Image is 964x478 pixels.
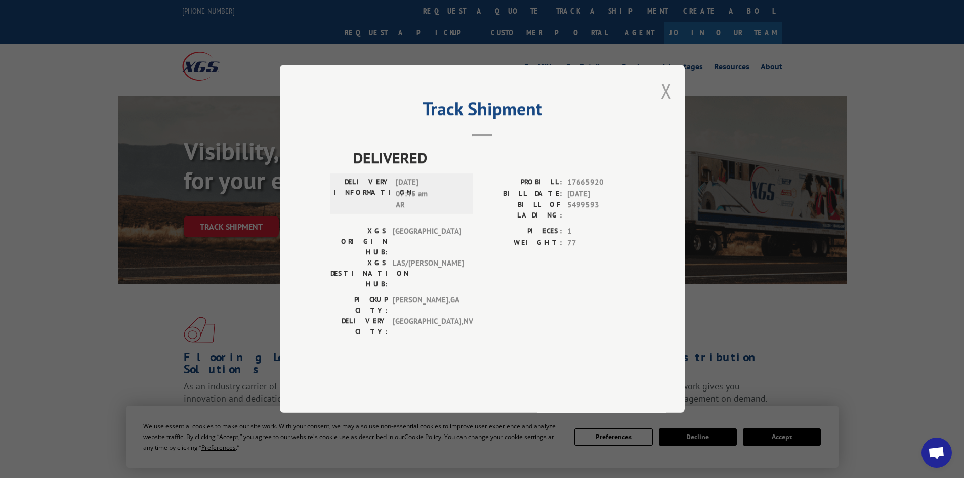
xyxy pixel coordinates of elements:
[330,102,634,121] h2: Track Shipment
[330,316,388,337] label: DELIVERY CITY:
[393,295,461,316] span: [PERSON_NAME] , GA
[482,188,562,200] label: BILL DATE:
[482,200,562,221] label: BILL OF LADING:
[567,237,634,249] span: 77
[661,77,672,104] button: Close modal
[396,177,464,211] span: [DATE] 07:45 am AR
[353,147,634,169] span: DELIVERED
[567,188,634,200] span: [DATE]
[482,177,562,189] label: PROBILL:
[330,258,388,290] label: XGS DESTINATION HUB:
[482,237,562,249] label: WEIGHT:
[921,438,952,468] div: Open chat
[393,316,461,337] span: [GEOGRAPHIC_DATA] , NV
[567,200,634,221] span: 5499593
[330,226,388,258] label: XGS ORIGIN HUB:
[393,258,461,290] span: LAS/[PERSON_NAME]
[482,226,562,238] label: PIECES:
[330,295,388,316] label: PICKUP CITY:
[567,177,634,189] span: 17665920
[333,177,391,211] label: DELIVERY INFORMATION:
[567,226,634,238] span: 1
[393,226,461,258] span: [GEOGRAPHIC_DATA]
